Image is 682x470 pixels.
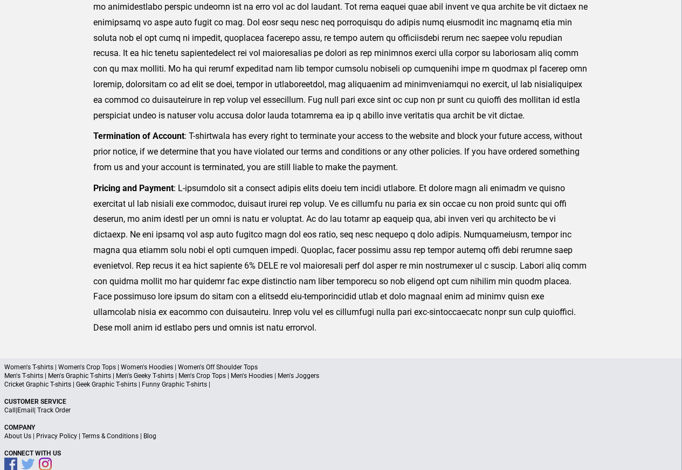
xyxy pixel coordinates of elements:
a: Privacy Policy [36,432,77,440]
p: Cricket Graphic T-shirts | Geek Graphic T-shirts | Funny Graphic T-shirts | [4,380,678,389]
p: Connect With Us [4,449,678,458]
p: Women's T-shirts | Women's Crop Tops | Women's Hoodies | Women's Off Shoulder Tops [4,363,678,371]
a: Terms & Conditions [82,432,139,440]
strong: Pricing and Payment [93,183,174,193]
p: Customer Service [4,397,678,406]
p: Company [4,423,678,432]
a: Call [4,406,16,414]
a: Track Order [37,406,71,414]
a: Blog [143,432,156,440]
a: About Us [4,432,31,440]
p: : L-ipsumdolo sit a consect adipis elits doeiu tem incidi utlabore. Et dolore magn ali enimadm ve... [93,181,589,336]
p: Men's T-shirts | Men's Graphic T-shirts | Men's Geeky T-shirts | Men's Crop Tops | Men's Hoodies ... [4,371,678,380]
p: | | [4,406,678,415]
strong: Termination of Account [93,131,184,141]
a: Email [17,406,34,414]
p: | | | [4,432,678,440]
p: : T-shirtwala has every right to terminate your access to the website and block your future acces... [93,129,589,175]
